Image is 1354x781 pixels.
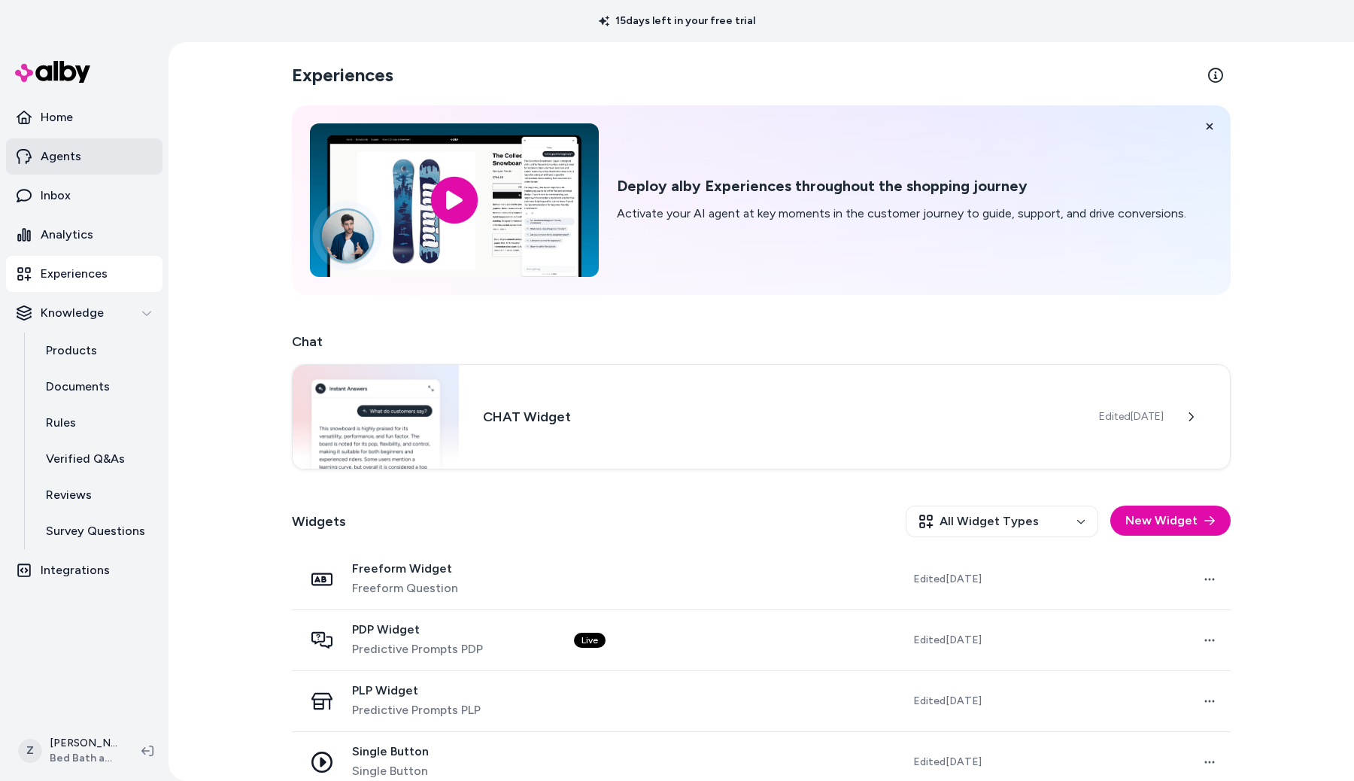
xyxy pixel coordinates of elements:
a: Chat widgetCHAT WidgetEdited[DATE] [292,364,1231,470]
span: Single Button [352,744,429,759]
a: Experiences [6,256,162,292]
span: Edited [DATE] [913,633,982,648]
p: [PERSON_NAME] [50,736,117,751]
p: Documents [46,378,110,396]
a: Verified Q&As [31,441,162,477]
p: Survey Questions [46,522,145,540]
p: Integrations [41,561,110,579]
span: Edited [DATE] [913,755,982,770]
p: Products [46,342,97,360]
span: Edited [DATE] [913,572,982,587]
p: Home [41,108,73,126]
p: Agents [41,147,81,166]
h2: Chat [292,331,1231,352]
p: Activate your AI agent at key moments in the customer journey to guide, support, and drive conver... [617,205,1186,223]
span: PDP Widget [352,622,483,637]
a: Integrations [6,552,162,588]
span: Z [18,739,42,763]
span: Edited [DATE] [1099,409,1164,424]
p: Reviews [46,486,92,504]
p: 15 days left in your free trial [590,14,764,29]
h2: Widgets [292,511,346,532]
a: Home [6,99,162,135]
a: Reviews [31,477,162,513]
a: Products [31,333,162,369]
p: Knowledge [41,304,104,322]
button: Knowledge [6,295,162,331]
a: Documents [31,369,162,405]
a: Rules [31,405,162,441]
span: Bed Bath and Beyond [50,751,117,766]
h3: CHAT Widget [483,406,1075,427]
a: Agents [6,138,162,175]
span: Freeform Widget [352,561,458,576]
button: New Widget [1110,506,1231,536]
span: Predictive Prompts PLP [352,701,481,719]
h2: Experiences [292,63,393,87]
span: Single Button [352,762,429,780]
span: Predictive Prompts PDP [352,640,483,658]
img: alby Logo [15,61,90,83]
h2: Deploy alby Experiences throughout the shopping journey [617,177,1186,196]
p: Analytics [41,226,93,244]
a: Analytics [6,217,162,253]
div: Live [574,633,606,648]
a: Inbox [6,178,162,214]
img: Chat widget [293,365,459,469]
button: All Widget Types [906,506,1098,537]
span: Edited [DATE] [913,694,982,709]
p: Experiences [41,265,108,283]
p: Verified Q&As [46,450,125,468]
button: Z[PERSON_NAME]Bed Bath and Beyond [9,727,129,775]
p: Inbox [41,187,71,205]
span: Freeform Question [352,579,458,597]
span: PLP Widget [352,683,481,698]
a: Survey Questions [31,513,162,549]
p: Rules [46,414,76,432]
